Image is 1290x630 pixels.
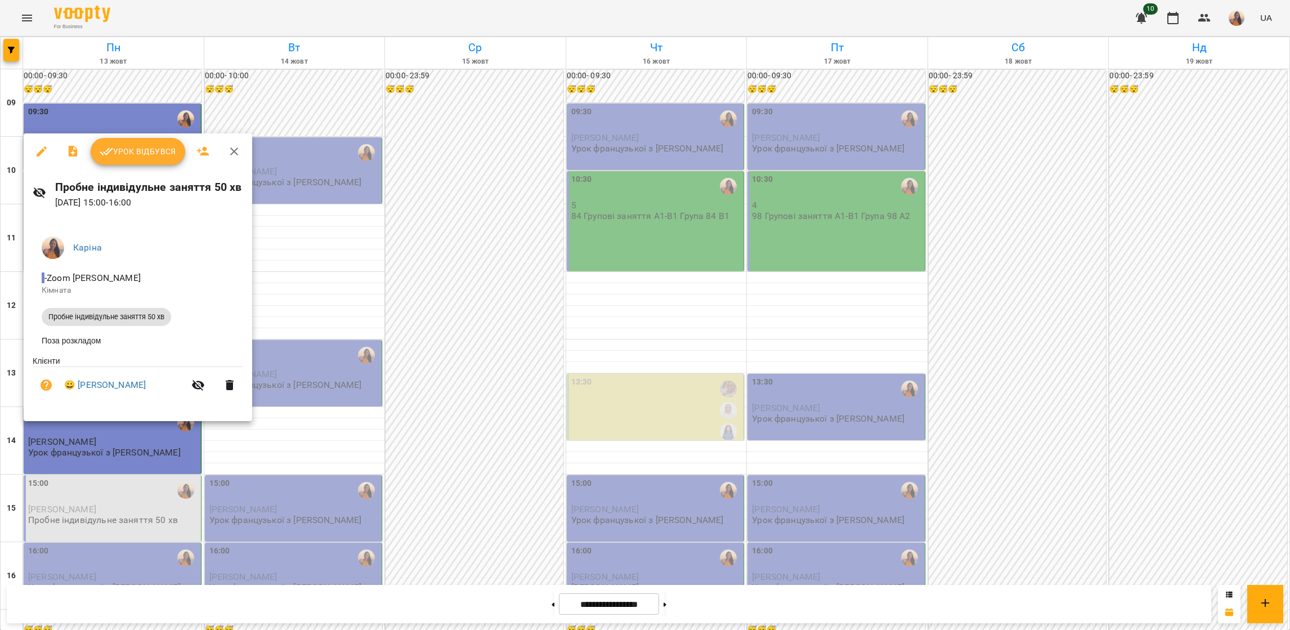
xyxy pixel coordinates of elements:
h6: Пробне індивідульне заняття 50 хв [55,178,243,196]
ul: Клієнти [33,355,243,408]
button: Урок відбувся [91,138,185,165]
a: Каріна [73,242,102,253]
span: Урок відбувся [100,145,176,158]
span: - Zoom [PERSON_NAME] [42,272,143,283]
p: Кімната [42,285,234,296]
span: Пробне індивідульне заняття 50 хв [42,312,171,322]
button: Візит ще не сплачено. Додати оплату? [33,372,60,399]
img: 069e1e257d5519c3c657f006daa336a6.png [42,236,64,259]
a: 😀 [PERSON_NAME] [64,378,146,392]
p: [DATE] 15:00 - 16:00 [55,196,243,209]
li: Поза розкладом [33,330,243,351]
